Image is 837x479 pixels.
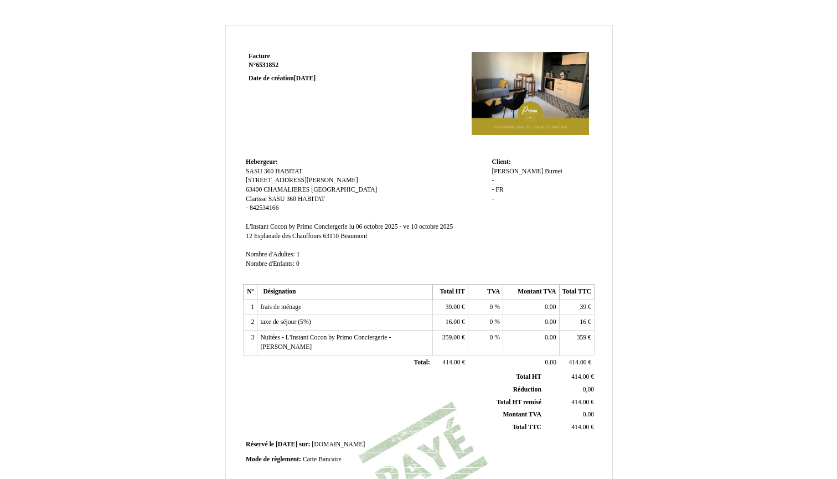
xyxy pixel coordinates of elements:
td: % [468,331,503,355]
td: € [559,300,594,315]
span: Facture [249,53,270,60]
strong: Date de création [249,75,316,82]
th: Total HT [433,285,468,300]
span: 6531852 [256,61,278,69]
td: € [559,355,594,370]
span: 0,00 [583,386,594,393]
span: [DATE] [276,441,297,448]
td: 2 [244,315,257,331]
td: € [544,371,596,383]
span: L'Instant Cocon by Primo Conciergerie [246,223,348,230]
th: TVA [468,285,503,300]
span: 359 [577,334,587,341]
span: Client: [492,158,510,166]
span: 0.00 [545,303,556,311]
span: Beaumont [340,233,367,240]
span: 16 [580,318,586,326]
span: 414.00 [569,359,587,366]
td: € [433,315,468,331]
span: 414.00 [571,424,589,431]
span: 414.00 [442,359,460,366]
span: [DATE] [294,75,316,82]
td: € [544,396,596,409]
span: 63400 [246,186,262,193]
span: Carte Bancaire [303,456,342,463]
span: CHAMALIERES [263,186,309,193]
span: frais de ménage [260,303,301,311]
th: Désignation [257,285,433,300]
span: Burnet [545,168,562,175]
span: 414.00 [571,399,589,406]
span: Réduction [513,386,541,393]
span: Total HT remisé [497,399,541,406]
span: [DOMAIN_NAME] [312,441,365,448]
span: 0 [490,318,493,326]
td: € [559,315,594,331]
td: € [544,421,596,434]
span: Total TTC [513,424,541,431]
span: 0.00 [545,334,556,341]
span: [STREET_ADDRESS][PERSON_NAME] [246,177,358,184]
span: Nombre d'Adultes: [246,251,295,258]
th: Montant TVA [503,285,559,300]
th: Total TTC [559,285,594,300]
span: Montant TVA [503,411,541,418]
span: 842534166 [250,204,279,212]
span: SASU 360 HABITAT [268,195,325,203]
span: taxe de séjour (5%) [260,318,311,326]
td: € [433,300,468,315]
strong: N° [249,61,381,70]
span: 359.00 [442,334,460,341]
span: FR [495,186,503,193]
span: Réservé le [246,441,274,448]
td: % [468,315,503,331]
td: € [559,331,594,355]
span: 12 Esplanade des Chauffours [246,233,321,240]
span: 414.00 [571,373,589,380]
span: - [246,204,248,212]
span: 0.00 [545,359,556,366]
span: lu 06 octobre 2025 - ve 10 octobre 2025 [349,223,453,230]
span: - [492,186,494,193]
span: Hebergeur: [246,158,278,166]
span: sur: [299,441,310,448]
td: € [433,331,468,355]
span: 0.00 [545,318,556,326]
td: 3 [244,331,257,355]
span: SASU 360 HABITAT [246,168,302,175]
td: % [468,300,503,315]
span: Nombre d'Enfants: [246,260,294,267]
img: logo [469,52,592,135]
td: 1 [244,300,257,315]
span: - [492,177,494,184]
span: 63110 [323,233,339,240]
span: 0 [296,260,299,267]
span: [GEOGRAPHIC_DATA] [311,186,377,193]
span: Clarisse [246,195,267,203]
td: € [433,355,468,370]
span: Total: [414,359,430,366]
span: 0.00 [583,411,594,418]
span: 16.00 [446,318,460,326]
span: [PERSON_NAME] [492,168,543,175]
span: Mode de règlement: [246,456,301,463]
th: N° [244,285,257,300]
span: 39.00 [446,303,460,311]
span: 39 [580,303,586,311]
span: - [492,195,494,203]
span: Total HT [516,373,541,380]
span: 0 [490,334,493,341]
span: 1 [297,251,300,258]
span: 0 [490,303,493,311]
span: Nuitées - L'Instant Cocon by Primo Conciergerie - [PERSON_NAME] [260,334,391,351]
